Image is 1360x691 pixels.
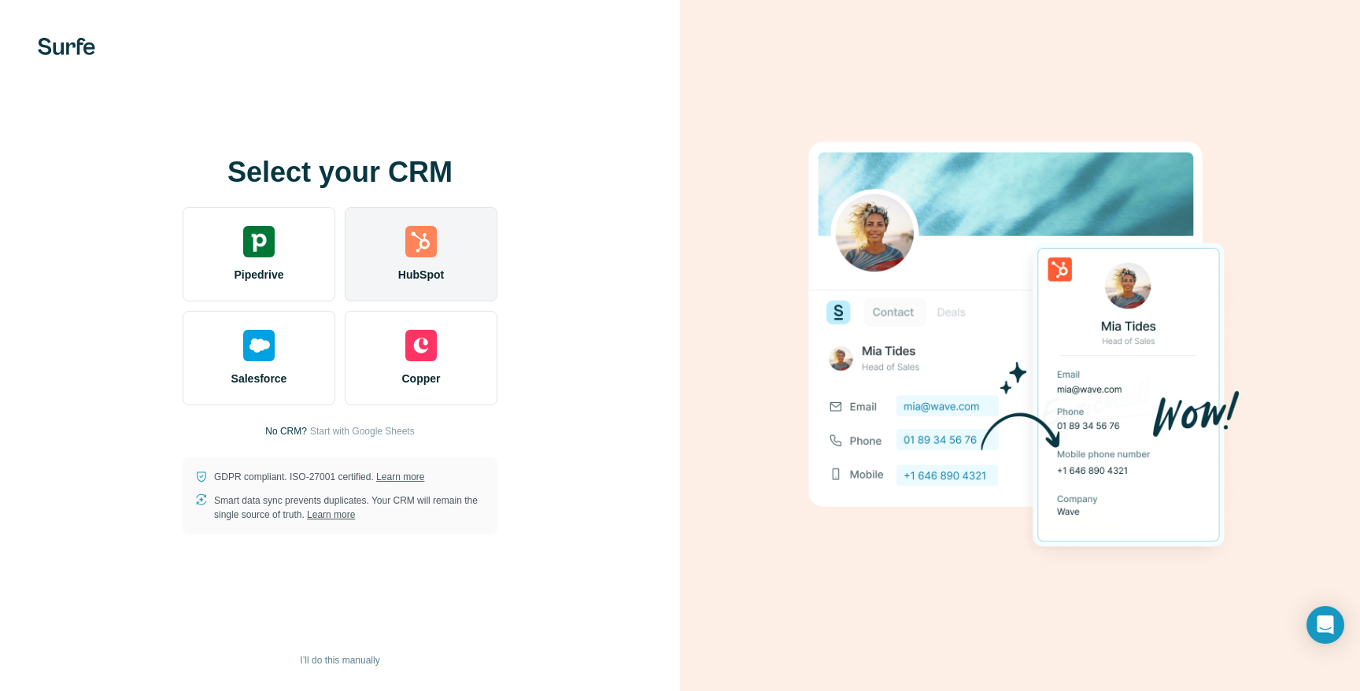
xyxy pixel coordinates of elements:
[405,226,437,257] img: hubspot's logo
[265,424,307,438] p: No CRM?
[289,649,390,672] button: I’ll do this manually
[214,470,424,484] p: GDPR compliant. ISO-27001 certified.
[402,371,441,386] span: Copper
[800,117,1240,574] img: HUBSPOT image
[183,157,497,188] h1: Select your CRM
[231,371,287,386] span: Salesforce
[38,38,95,55] img: Surfe's logo
[376,471,424,482] a: Learn more
[310,424,415,438] button: Start with Google Sheets
[243,226,275,257] img: pipedrive's logo
[214,493,485,522] p: Smart data sync prevents duplicates. Your CRM will remain the single source of truth.
[307,509,355,520] a: Learn more
[243,330,275,361] img: salesforce's logo
[300,653,379,667] span: I’ll do this manually
[1306,606,1344,644] div: Open Intercom Messenger
[405,330,437,361] img: copper's logo
[398,267,444,283] span: HubSpot
[234,267,283,283] span: Pipedrive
